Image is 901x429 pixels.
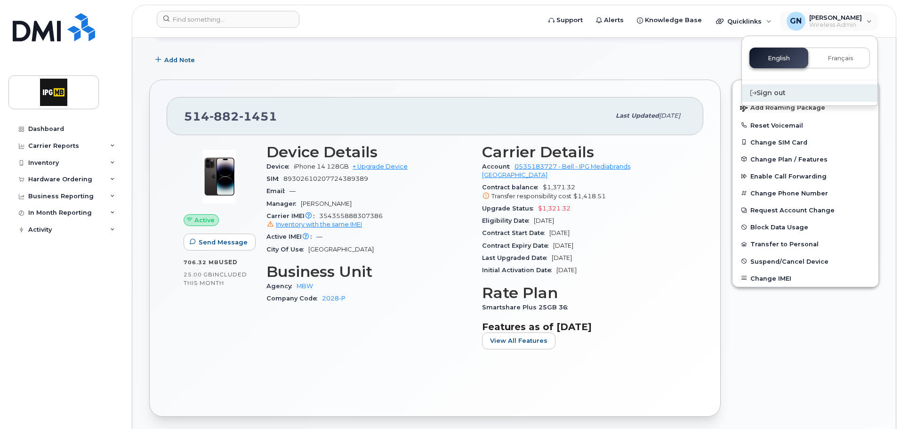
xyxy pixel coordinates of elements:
[266,263,471,280] h3: Business Unit
[199,238,248,247] span: Send Message
[290,187,296,194] span: —
[732,151,878,168] button: Change Plan / Features
[194,216,215,225] span: Active
[727,17,762,25] span: Quicklinks
[266,212,471,229] span: 354355888307386
[482,184,686,201] span: $1,371.32
[294,163,349,170] span: iPhone 14 128GB
[645,16,702,25] span: Knowledge Base
[482,267,556,274] span: Initial Activation Date
[219,259,238,266] span: used
[266,212,319,219] span: Carrier IMEI
[301,200,352,207] span: [PERSON_NAME]
[184,234,256,251] button: Send Message
[184,271,247,286] span: included this month
[283,175,368,182] span: 89302610207724389389
[184,271,213,278] span: 25.00 GB
[556,267,577,274] span: [DATE]
[750,173,827,180] span: Enable Call Forwarding
[732,253,878,270] button: Suspend/Cancel Device
[534,217,554,224] span: [DATE]
[828,55,853,62] span: Français
[732,270,878,287] button: Change IMEI
[482,144,686,161] h3: Carrier Details
[266,187,290,194] span: Email
[732,185,878,202] button: Change Phone Number
[308,246,374,253] span: [GEOGRAPHIC_DATA]
[266,295,322,302] span: Company Code
[149,51,203,68] button: Add Note
[482,332,555,349] button: View All Features
[482,163,515,170] span: Account
[191,148,248,205] img: image20231002-3703462-njx0qo.jpeg
[266,221,362,228] a: Inventory with the same IMEI
[790,16,802,27] span: GN
[809,21,862,29] span: Wireless Admin
[573,193,606,200] span: $1,418.51
[266,175,283,182] span: SIM
[266,246,308,253] span: City Of Use
[732,97,878,117] button: Add Roaming Package
[482,184,543,191] span: Contract balance
[184,109,277,123] span: 514
[266,233,316,240] span: Active IMEI
[604,16,624,25] span: Alerts
[732,117,878,134] button: Reset Voicemail
[266,163,294,170] span: Device
[709,12,778,31] div: Quicklinks
[740,104,825,113] span: Add Roaming Package
[482,205,538,212] span: Upgrade Status
[266,144,471,161] h3: Device Details
[482,229,549,236] span: Contract Start Date
[276,221,362,228] span: Inventory with the same IMEI
[482,254,552,261] span: Last Upgraded Date
[780,12,878,31] div: Galin Nikolov
[630,11,708,30] a: Knowledge Base
[266,200,301,207] span: Manager
[538,205,571,212] span: $1,321.32
[482,304,572,311] span: Smartshare Plus 25GB 36
[732,235,878,252] button: Transfer to Personal
[589,11,630,30] a: Alerts
[164,56,195,65] span: Add Note
[482,284,686,301] h3: Rate Plan
[482,321,686,332] h3: Features as of [DATE]
[616,112,659,119] span: Last updated
[482,217,534,224] span: Eligibility Date
[549,229,570,236] span: [DATE]
[750,258,829,265] span: Suspend/Cancel Device
[552,254,572,261] span: [DATE]
[809,14,862,21] span: [PERSON_NAME]
[542,11,589,30] a: Support
[482,242,553,249] span: Contract Expiry Date
[659,112,680,119] span: [DATE]
[491,193,571,200] span: Transfer responsibility cost
[732,80,878,97] a: Edit Device / Employee
[556,16,583,25] span: Support
[732,168,878,185] button: Enable Call Forwarding
[732,219,878,235] button: Block Data Usage
[157,11,299,28] input: Find something...
[184,259,219,266] span: 706.32 MB
[239,109,277,123] span: 1451
[553,242,573,249] span: [DATE]
[209,109,239,123] span: 882
[322,295,346,302] a: 2028-P
[482,163,630,178] a: 0535183727 - Bell - IPG Mediabrands [GEOGRAPHIC_DATA]
[732,134,878,151] button: Change SIM Card
[297,283,313,290] a: MBW
[490,336,547,345] span: View All Features
[353,163,408,170] a: + Upgrade Device
[742,84,877,102] div: Sign out
[732,202,878,219] button: Request Account Change
[316,233,322,240] span: —
[750,155,828,162] span: Change Plan / Features
[266,283,297,290] span: Agency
